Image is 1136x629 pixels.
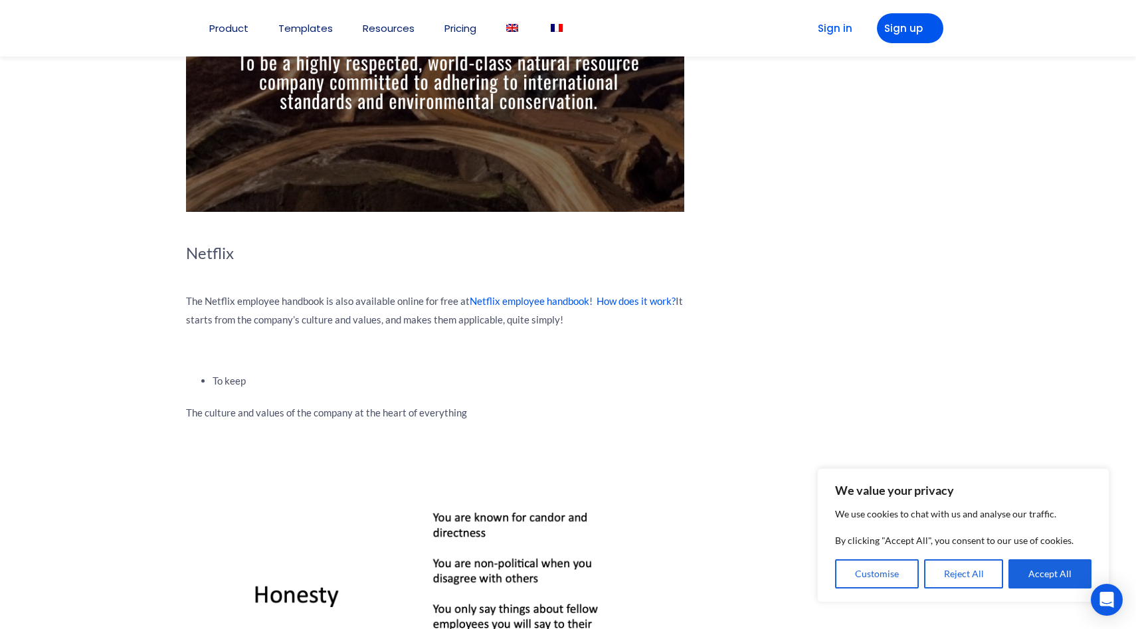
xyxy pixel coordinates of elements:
[835,533,1091,549] p: By clicking "Accept All", you consent to our use of cookies.
[186,295,683,325] span: The Netflix employee handbook is also available online for free at It starts from the company’s c...
[877,13,943,43] a: Sign up
[835,506,1091,522] p: We use cookies to chat with us and analyse our traffic.
[835,559,919,588] button: Customise
[444,23,476,33] a: Pricing
[835,482,1091,498] p: We value your privacy
[924,559,1004,588] button: Reject All
[1008,559,1091,588] button: Accept All
[186,403,684,422] p: The culture and values of the company at the heart of everything
[278,23,333,33] a: Templates
[213,371,684,390] li: To keep
[506,24,518,32] img: English
[551,24,563,32] img: French
[470,295,676,307] a: Netflix employee handbook! How does it work?
[797,13,864,43] a: Sign in
[363,23,415,33] a: Resources
[1091,584,1123,616] div: Open Intercom Messenger
[186,243,234,262] span: Netflix
[209,23,248,33] a: Product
